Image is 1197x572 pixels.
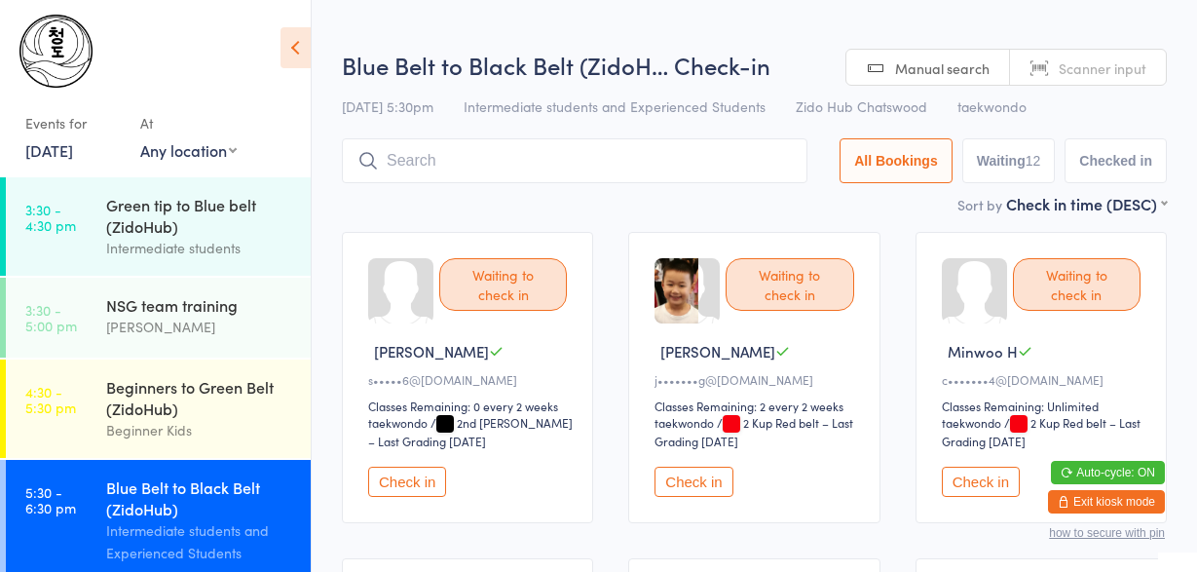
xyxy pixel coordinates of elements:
[464,96,766,116] span: Intermediate students and Experienced Students
[942,371,1146,388] div: c•••••••4@[DOMAIN_NAME]
[1051,461,1165,484] button: Auto-cycle: ON
[439,258,567,311] div: Waiting to check in
[655,467,732,497] button: Check in
[655,398,859,414] div: Classes Remaining: 2 every 2 weeks
[25,107,121,139] div: Events for
[25,202,76,233] time: 3:30 - 4:30 pm
[368,371,573,388] div: s•••••6@[DOMAIN_NAME]
[1049,526,1165,540] button: how to secure with pin
[368,467,446,497] button: Check in
[106,194,294,237] div: Green tip to Blue belt (ZidoHub)
[106,376,294,419] div: Beginners to Green Belt (ZidoHub)
[25,139,73,161] a: [DATE]
[655,414,853,449] span: / 2 Kup Red belt – Last Grading [DATE]
[1013,258,1141,311] div: Waiting to check in
[374,341,489,362] span: [PERSON_NAME]
[342,138,807,183] input: Search
[106,237,294,259] div: Intermediate students
[655,414,714,431] div: taekwondo
[660,341,775,362] span: [PERSON_NAME]
[942,467,1020,497] button: Check in
[6,278,311,358] a: 3:30 -5:00 pmNSG team training[PERSON_NAME]
[342,96,433,116] span: [DATE] 5:30pm
[655,258,697,324] img: image1600877826.png
[796,96,927,116] span: Zido Hub Chatswood
[655,371,859,388] div: j•••••••g@[DOMAIN_NAME]
[342,49,1167,81] h2: Blue Belt to Black Belt (ZidoH… Check-in
[957,195,1002,214] label: Sort by
[895,58,990,78] span: Manual search
[25,384,76,415] time: 4:30 - 5:30 pm
[948,341,1018,362] span: Minwoo H
[140,107,237,139] div: At
[942,414,1141,449] span: / 2 Kup Red belt – Last Grading [DATE]
[726,258,853,311] div: Waiting to check in
[19,15,93,88] img: Chungdo Taekwondo
[957,96,1027,116] span: taekwondo
[25,302,77,333] time: 3:30 - 5:00 pm
[106,477,294,519] div: Blue Belt to Black Belt (ZidoHub)
[1026,153,1041,169] div: 12
[942,414,1001,431] div: taekwondo
[140,139,237,161] div: Any location
[6,360,311,458] a: 4:30 -5:30 pmBeginners to Green Belt (ZidoHub)Beginner Kids
[942,398,1146,414] div: Classes Remaining: Unlimited
[1065,138,1167,183] button: Checked in
[368,398,573,414] div: Classes Remaining: 0 every 2 weeks
[106,519,294,564] div: Intermediate students and Experienced Students
[6,177,311,276] a: 3:30 -4:30 pmGreen tip to Blue belt (ZidoHub)Intermediate students
[1006,193,1167,214] div: Check in time (DESC)
[106,419,294,441] div: Beginner Kids
[106,294,294,316] div: NSG team training
[25,484,76,515] time: 5:30 - 6:30 pm
[840,138,953,183] button: All Bookings
[368,414,428,431] div: taekwondo
[1059,58,1146,78] span: Scanner input
[1048,490,1165,514] button: Exit kiosk mode
[106,316,294,338] div: [PERSON_NAME]
[962,138,1056,183] button: Waiting12
[368,414,573,449] span: / 2nd [PERSON_NAME] – Last Grading [DATE]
